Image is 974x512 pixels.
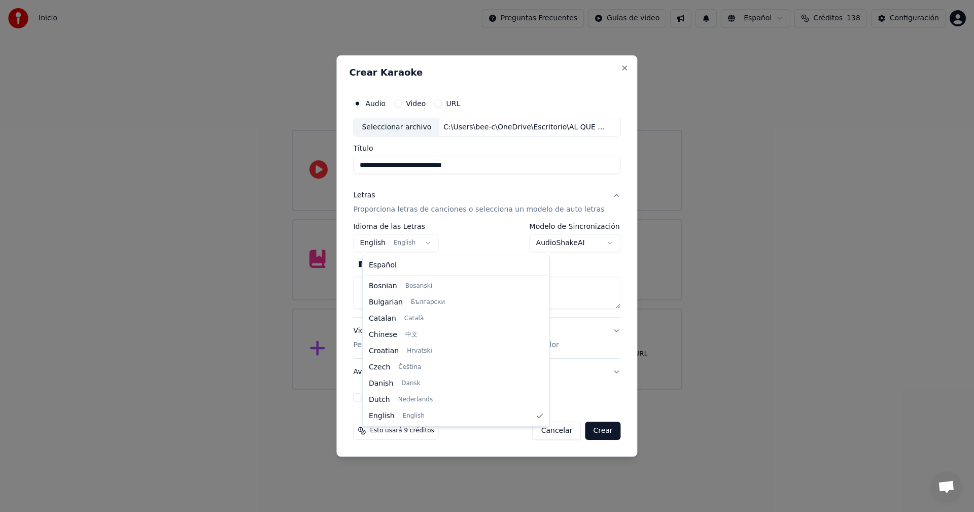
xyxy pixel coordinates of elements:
span: Chinese [369,330,397,340]
span: Hrvatski [407,347,432,355]
span: Croatian [369,346,399,356]
span: English [369,411,395,421]
span: 中文 [405,331,418,339]
span: Català [404,315,424,323]
span: Danish [369,379,393,389]
span: Čeština [398,363,421,371]
span: Español [369,260,397,270]
span: Czech [369,362,390,372]
span: Bosanski [405,282,432,290]
span: Български [411,298,445,306]
span: Catalan [369,314,396,324]
span: Bulgarian [369,297,403,308]
span: Dansk [401,380,420,388]
span: Nederlands [398,396,433,404]
span: Dutch [369,395,390,405]
span: English [403,412,425,420]
span: Bosnian [369,281,397,291]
